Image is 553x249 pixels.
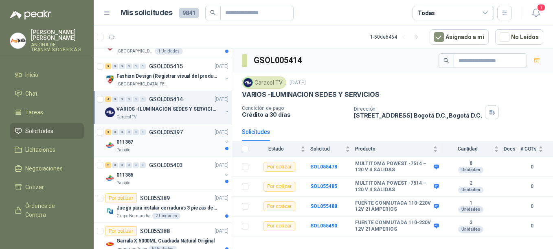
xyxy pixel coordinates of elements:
[254,54,303,67] h3: GSOL005414
[215,96,228,103] p: [DATE]
[215,162,228,169] p: [DATE]
[112,63,118,69] div: 0
[443,160,499,167] b: 8
[520,163,543,171] b: 0
[105,226,137,236] div: Por cotizar
[215,63,228,70] p: [DATE]
[253,146,299,152] span: Estado
[537,4,546,11] span: 1
[10,105,84,120] a: Tareas
[105,96,111,102] div: 4
[354,106,482,112] p: Dirección
[263,182,295,192] div: Por cotizar
[119,129,125,135] div: 0
[10,179,84,195] a: Cotizar
[242,111,347,118] p: Crédito a 30 días
[10,198,84,223] a: Órdenes de Compra
[149,162,183,168] p: GSOL005403
[116,72,218,80] p: Fashion Design (Registrar visual del producto)
[105,162,111,168] div: 2
[418,9,435,17] div: Todas
[112,162,118,168] div: 0
[126,63,132,69] div: 0
[25,89,37,98] span: Chat
[25,229,55,238] span: Remisiones
[105,74,115,84] img: Company Logo
[149,129,183,135] p: GSOL005397
[152,213,180,219] div: 2 Unidades
[126,129,132,135] div: 0
[458,187,483,193] div: Unidades
[443,200,499,207] b: 1
[133,162,139,168] div: 0
[215,129,228,136] p: [DATE]
[105,206,115,216] img: Company Logo
[263,201,295,211] div: Por cotizar
[10,226,84,241] a: Remisiones
[119,162,125,168] div: 0
[25,164,63,173] span: Negociaciones
[443,58,449,63] span: search
[116,147,130,153] p: Patojito
[215,194,228,202] p: [DATE]
[310,183,337,189] b: SOL055485
[179,8,199,18] span: 9841
[105,107,115,117] img: Company Logo
[310,203,337,209] a: SOL055488
[121,7,173,19] h1: Mis solicitudes
[140,162,146,168] div: 0
[140,129,146,135] div: 0
[242,90,379,99] p: VARIOS -ILUMINACION SEDES Y SERVICIOS
[520,222,543,230] b: 0
[126,96,132,102] div: 0
[116,114,136,120] p: Caracol TV
[105,193,137,203] div: Por cotizar
[112,129,118,135] div: 0
[355,220,432,232] b: FUENTE CONMUTADA 110-220V 12V 21AMPERIOS
[215,227,228,235] p: [DATE]
[370,31,423,44] div: 1 - 50 de 6464
[105,127,230,153] a: 3 0 0 0 0 0 GSOL005397[DATE] Company Logo011387Patojito
[149,96,183,102] p: GSOL005414
[263,162,295,172] div: Por cotizar
[10,67,84,83] a: Inicio
[310,164,337,170] a: SOL055478
[354,112,482,119] p: [STREET_ADDRESS] Bogotá D.C. , Bogotá D.C.
[443,146,492,152] span: Cantidad
[31,42,84,52] p: ANDINA DE TRANSMISIONES S.A.S
[10,161,84,176] a: Negociaciones
[310,223,337,229] a: SOL055490
[443,180,499,187] b: 2
[31,29,84,41] p: [PERSON_NAME] [PERSON_NAME]
[495,29,543,45] button: No Leídos
[25,183,44,192] span: Cotizar
[504,141,520,157] th: Docs
[355,180,432,193] b: MULTITOMA POWEST -7514 – 120 V 4 SALIDAS
[458,226,483,233] div: Unidades
[140,96,146,102] div: 0
[133,96,139,102] div: 0
[116,81,168,87] p: [GEOGRAPHIC_DATA][PERSON_NAME]
[140,228,170,234] p: SOL055388
[25,70,38,79] span: Inicio
[140,195,170,201] p: SOL055389
[116,204,218,212] p: Juego para instalar cerraduras 3 piezas de acero al carbono - Pretul
[25,145,55,154] span: Licitaciones
[112,96,118,102] div: 0
[355,146,431,152] span: Producto
[116,237,215,245] p: Garrafa X 5000ML Cuadrada Natural Original
[155,48,183,55] div: 1 Unidades
[105,63,111,69] div: 3
[443,220,499,226] b: 3
[105,129,111,135] div: 3
[355,200,432,213] b: FUENTE CONMUTADA 110-220V 12V 21AMPERIOS
[290,79,306,87] p: [DATE]
[242,105,347,111] p: Condición de pago
[458,206,483,213] div: Unidades
[242,76,286,89] div: Caracol TV
[105,61,230,87] a: 3 0 0 0 0 0 GSOL005415[DATE] Company LogoFashion Design (Registrar visual del producto)[GEOGRAPHI...
[140,63,146,69] div: 0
